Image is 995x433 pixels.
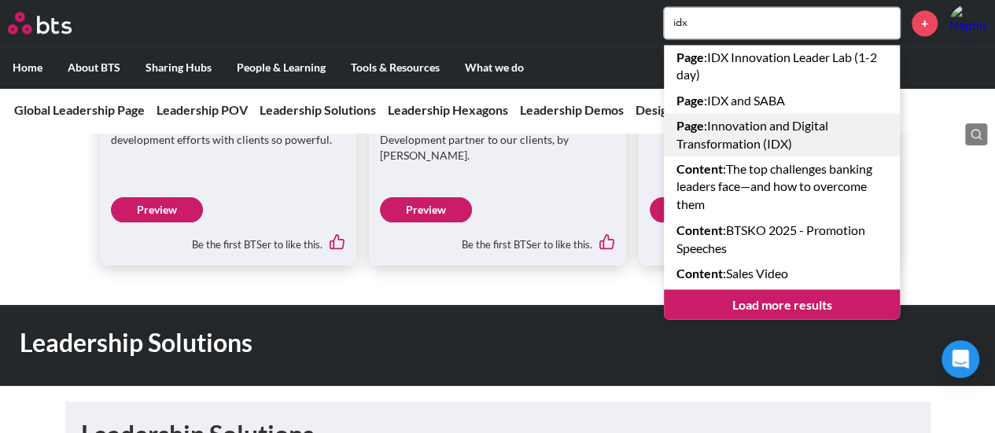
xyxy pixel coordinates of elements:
[224,47,338,88] label: People & Learning
[157,102,248,117] a: Leadership POV
[650,222,885,255] div: Be the first BTSer to like this.
[664,289,900,319] a: Load more results
[20,325,688,360] h1: Leadership Solutions
[452,47,536,88] label: What we do
[380,197,472,222] a: Preview
[388,102,508,117] a: Leadership Hexagons
[664,217,900,260] a: Content:BTSKO 2025 - Promotion Speeches
[676,50,704,64] strong: Page
[664,260,900,285] a: Content:Sales Video
[520,102,624,117] a: Leadership Demos
[14,102,145,117] a: Global Leadership Page
[664,156,900,217] a: Content:The top challenges banking leaders face—and how to overcome them
[664,113,900,156] a: Page:Innovation and Digital Transformation (IDX)
[676,118,704,133] strong: Page
[664,45,900,88] a: Page:IDX Innovation Leader Lab (1-2 day)
[380,222,615,255] div: Be the first BTSer to like this.
[380,117,615,163] p: How to introduce BTS as a Leadership Development partner to our clients, by [PERSON_NAME].
[111,222,346,255] div: Be the first BTSer to like this.
[55,47,133,88] label: About BTS
[338,47,452,88] label: Tools & Resources
[949,4,987,42] a: Profile
[8,12,101,34] a: Go home
[650,197,742,222] a: Preview
[949,4,987,42] img: Naphinya Rassamitat
[664,88,900,113] a: Page:IDX and SABA
[676,161,723,176] strong: Content
[676,265,723,280] strong: Content
[111,197,203,222] a: Preview
[8,12,72,34] img: BTS Logo
[912,10,938,36] a: +
[133,47,224,88] label: Sharing Hubs
[676,93,704,108] strong: Page
[676,222,723,237] strong: Content
[636,102,751,117] a: Designing for Impact
[942,340,979,378] div: Open Intercom Messenger
[260,102,376,117] a: Leadership Solutions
